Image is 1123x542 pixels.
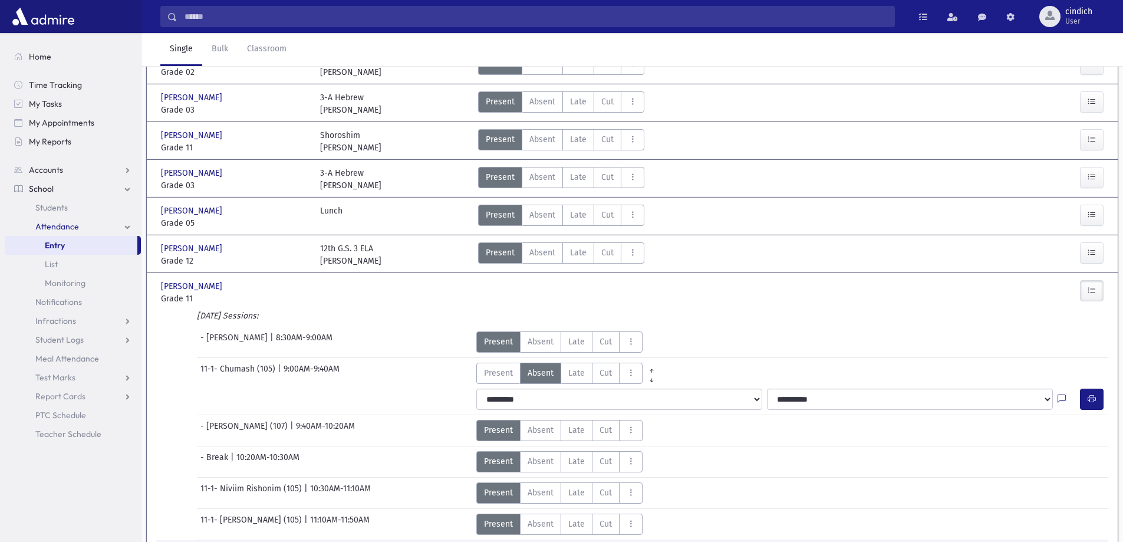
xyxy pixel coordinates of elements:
span: Notifications [35,297,82,307]
span: - Break [200,451,230,472]
span: Late [570,96,587,108]
span: Late [570,171,587,183]
span: 11-1- [PERSON_NAME] (105) [200,514,304,535]
span: [PERSON_NAME] [161,280,225,293]
span: Absent [529,247,555,259]
span: Grade 02 [161,66,308,78]
div: AttTypes [478,91,644,116]
div: AttTypes [476,420,643,441]
span: Absent [529,209,555,221]
a: Teacher Schedule [5,425,141,444]
span: Late [568,455,585,468]
span: Absent [528,518,554,530]
span: Present [486,209,515,221]
span: Present [486,133,515,146]
span: Home [29,51,51,62]
span: [PERSON_NAME] [161,242,225,255]
span: - [PERSON_NAME] (107) [200,420,290,441]
span: Cut [600,455,612,468]
a: My Reports [5,132,141,151]
a: Classroom [238,33,296,66]
span: [PERSON_NAME] [161,91,225,104]
span: School [29,183,54,194]
a: Test Marks [5,368,141,387]
span: Grade 11 [161,293,308,305]
a: Meal Attendance [5,349,141,368]
span: Attendance [35,221,79,232]
span: Absent [528,367,554,379]
span: Late [568,424,585,436]
span: Absent [529,133,555,146]
span: Test Marks [35,372,75,383]
span: | [304,482,310,504]
span: PTC Schedule [35,410,86,421]
span: Late [570,133,587,146]
a: Single [160,33,202,66]
span: Cut [600,367,612,379]
div: Shoroshim [PERSON_NAME] [320,129,381,154]
div: AttTypes [478,167,644,192]
a: School [5,179,141,198]
a: Report Cards [5,387,141,406]
span: 10:30AM-11:10AM [310,482,371,504]
span: Absent [529,171,555,183]
span: 9:40AM-10:20AM [296,420,355,441]
div: AttTypes [478,205,644,229]
span: | [230,451,236,472]
span: Present [484,336,513,348]
span: Late [568,336,585,348]
span: Cut [601,133,614,146]
span: Grade 03 [161,179,308,192]
span: - [PERSON_NAME] [200,331,270,353]
div: AttTypes [476,331,643,353]
span: 11-1- Chumash (105) [200,363,278,384]
span: cindich [1065,7,1092,17]
a: Students [5,198,141,217]
a: Student Logs [5,330,141,349]
div: AttTypes [476,482,643,504]
span: Present [486,171,515,183]
span: Grade 11 [161,142,308,154]
span: [PERSON_NAME] [161,167,225,179]
span: Late [568,518,585,530]
span: | [270,331,276,353]
span: Present [486,96,515,108]
span: Grade 05 [161,217,308,229]
span: Cut [601,96,614,108]
div: AttTypes [478,242,644,267]
a: Home [5,47,141,66]
span: Late [570,247,587,259]
span: Cut [601,247,614,259]
span: Late [568,367,585,379]
span: Cut [601,209,614,221]
a: Time Tracking [5,75,141,94]
span: Present [484,367,513,379]
div: Lunch [320,205,343,229]
a: Accounts [5,160,141,179]
a: PTC Schedule [5,406,141,425]
span: Grade 03 [161,104,308,116]
div: AttTypes [478,129,644,154]
span: My Tasks [29,98,62,109]
span: Student Logs [35,334,84,345]
span: Report Cards [35,391,85,402]
input: Search [177,6,894,27]
span: | [278,363,284,384]
div: 3-A Hebrew [PERSON_NAME] [320,167,381,192]
span: Cut [600,336,612,348]
span: Entry [45,240,65,251]
a: My Appointments [5,113,141,132]
span: Present [484,487,513,499]
span: 8:30AM-9:00AM [276,331,332,353]
a: Infractions [5,311,141,330]
span: Cut [600,487,612,499]
div: 3-A Hebrew [PERSON_NAME] [320,91,381,116]
span: Absent [528,455,554,468]
span: Time Tracking [29,80,82,90]
img: AdmirePro [9,5,77,28]
span: My Reports [29,136,71,147]
span: | [290,420,296,441]
span: [PERSON_NAME] [161,205,225,217]
span: Absent [528,487,554,499]
a: List [5,255,141,274]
